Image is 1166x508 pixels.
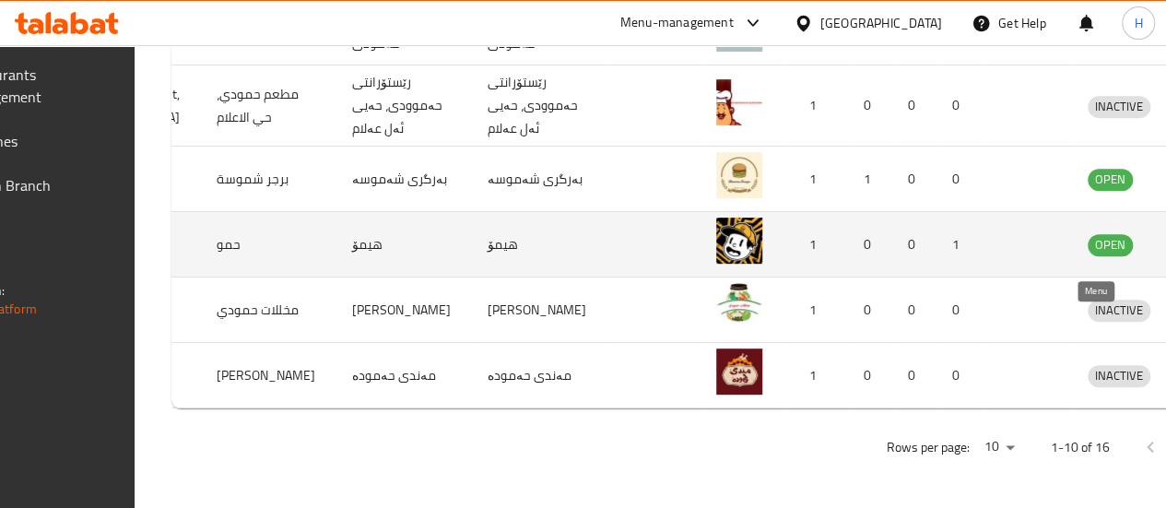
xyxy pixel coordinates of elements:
div: [GEOGRAPHIC_DATA] [820,13,942,33]
td: 0 [937,65,982,147]
td: 0 [893,212,937,278]
td: مەندی حەمودە [473,343,608,408]
span: INACTIVE [1088,96,1150,117]
td: 0 [893,278,937,343]
div: INACTIVE [1088,96,1150,118]
td: 0 [849,65,893,147]
td: [PERSON_NAME] [337,278,473,343]
div: INACTIVE [1088,300,1150,322]
td: 0 [893,343,937,408]
td: هیمۆ [473,212,608,278]
td: 0 [849,343,893,408]
td: 0 [893,65,937,147]
td: 0 [849,212,893,278]
td: برجر شموسة [202,147,337,212]
td: [PERSON_NAME] [473,278,608,343]
div: Menu-management [620,12,734,34]
td: 0 [937,343,982,408]
td: [PERSON_NAME] [202,343,337,408]
td: رێستۆرانتی حەموودی، حەیی ئەل عەلام [473,65,608,147]
td: 1 [849,147,893,212]
img: Hamo [716,218,762,264]
td: مەندی حەمودە [337,343,473,408]
td: 0 [937,278,982,343]
td: 1 [784,147,849,212]
img: Shamosa Burger [716,152,762,198]
td: 1 [937,212,982,278]
div: OPEN [1088,234,1133,256]
span: INACTIVE [1088,365,1150,386]
p: Rows per page: [887,436,970,459]
td: 1 [784,278,849,343]
td: 1 [784,212,849,278]
div: OPEN [1088,169,1133,191]
td: 0 [937,147,982,212]
img: Hamoody Restaurant, Hay Alaalam [716,79,762,125]
td: هیمۆ [337,212,473,278]
img: Mandy Hamouda [716,349,762,395]
span: INACTIVE [1088,300,1150,321]
td: رێستۆرانتی حەموودی، حەیی ئەل عەلام [337,65,473,147]
td: بەرگری شەموسە [337,147,473,212]
td: بەرگری شەموسە [473,147,608,212]
img: Hamoudi pickles [716,283,762,329]
td: 1 [784,343,849,408]
td: 0 [849,278,893,343]
div: Rows per page: [977,433,1021,461]
td: مخللات حمودي [202,278,337,343]
p: 1-10 of 16 [1051,436,1110,459]
td: حمو [202,212,337,278]
span: H [1134,13,1142,33]
span: OPEN [1088,234,1133,255]
td: 0 [893,147,937,212]
td: مطعم حمودي، حي الاعلام [202,65,337,147]
span: OPEN [1088,169,1133,190]
td: 1 [784,65,849,147]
